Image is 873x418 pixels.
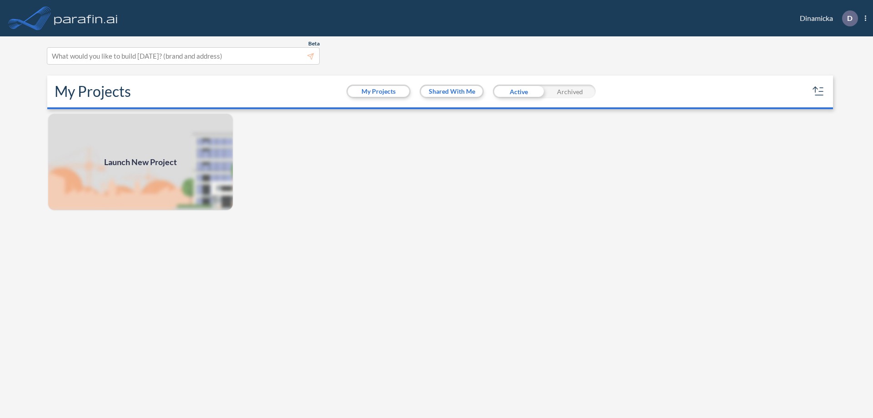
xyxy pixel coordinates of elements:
[55,83,131,100] h2: My Projects
[348,86,409,97] button: My Projects
[308,40,320,47] span: Beta
[104,156,177,168] span: Launch New Project
[811,84,826,99] button: sort
[493,85,544,98] div: Active
[847,14,853,22] p: D
[786,10,866,26] div: Dinamicka
[421,86,482,97] button: Shared With Me
[47,113,234,211] a: Launch New Project
[52,9,120,27] img: logo
[544,85,596,98] div: Archived
[47,113,234,211] img: add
